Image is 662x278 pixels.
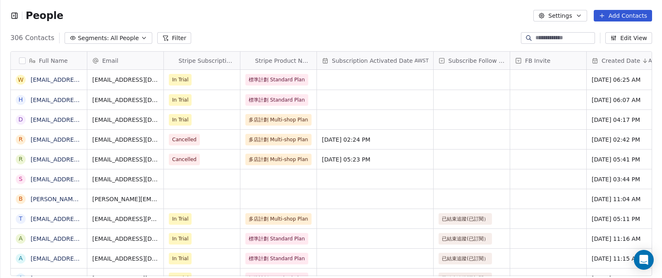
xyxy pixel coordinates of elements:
span: [EMAIL_ADDRESS][PERSON_NAME][DOMAIN_NAME] [92,215,158,223]
a: [EMAIL_ADDRESS][DOMAIN_NAME] [31,235,132,242]
span: Subscription Activated Date [332,57,413,65]
span: [EMAIL_ADDRESS][DOMAIN_NAME] [92,116,158,124]
span: [PERSON_NAME][EMAIL_ADDRESS][DOMAIN_NAME] [92,195,158,203]
span: [DATE] 11:04 AM [592,195,658,203]
a: [EMAIL_ADDRESS][DOMAIN_NAME] [31,176,132,183]
div: a [19,254,23,263]
span: 標準計劃 Standard Plan [249,76,305,84]
a: [EMAIL_ADDRESS][DOMAIN_NAME] [31,116,132,123]
span: [DATE] 05:41 PM [592,155,658,164]
a: [EMAIL_ADDRESS][DOMAIN_NAME] [31,255,132,262]
div: Subscription Activated DateAWST [317,52,433,69]
span: [EMAIL_ADDRESS][DOMAIN_NAME] [92,235,158,243]
span: [EMAIL_ADDRESS][DOMAIN_NAME] [92,155,158,164]
button: Add Contacts [594,10,652,21]
a: [EMAIL_ADDRESS][DOMAIN_NAME] [31,97,132,103]
div: r [19,155,23,164]
span: In Trial [172,215,188,223]
a: [EMAIL_ADDRESS][DOMAIN_NAME] [31,136,132,143]
button: Filter [157,32,192,44]
a: [EMAIL_ADDRESS][PERSON_NAME][DOMAIN_NAME] [31,216,180,222]
span: Full Name [39,57,68,65]
span: All People [110,34,139,43]
span: In Trial [172,76,188,84]
a: [PERSON_NAME][EMAIL_ADDRESS][DOMAIN_NAME] [31,196,180,202]
div: Open Intercom Messenger [634,250,654,270]
span: In Trial [172,254,188,263]
span: [DATE] 06:25 AM [592,76,658,84]
span: [DATE] 03:44 PM [592,175,658,183]
img: Stripe [245,33,252,89]
span: Segments: [78,34,109,43]
span: [DATE] 11:15 AM [592,254,658,263]
span: 已結束追蹤(已訂閱） [442,254,489,263]
div: s [19,175,23,183]
span: People [26,10,63,22]
span: 306 Contacts [10,33,54,43]
span: [EMAIL_ADDRESS][DOMAIN_NAME] [92,135,158,144]
div: t [19,214,23,223]
span: FB Invite [525,57,550,65]
span: 標準計劃 Standard Plan [249,96,305,104]
span: 標準計劃 Standard Plan [249,254,305,263]
button: Settings [533,10,587,21]
span: 已結束追蹤(已訂閱） [442,215,489,223]
span: [DATE] 11:16 AM [592,235,658,243]
span: Created Date [602,57,640,65]
span: [DATE] 05:23 PM [322,155,428,164]
span: [EMAIL_ADDRESS][DOMAIN_NAME] [92,175,158,183]
span: [EMAIL_ADDRESS][DOMAIN_NAME] [92,96,158,104]
a: [EMAIL_ADDRESS][DOMAIN_NAME] [31,76,132,83]
span: 標準計劃 Standard Plan [249,235,305,243]
span: 多店計劃 Multi-shop Plan [249,116,308,124]
span: In Trial [172,116,188,124]
div: grid [11,70,87,276]
span: In Trial [172,235,188,243]
span: 已結束追蹤(已訂閱） [442,235,489,243]
div: h [19,95,23,104]
span: [DATE] 02:42 PM [592,135,658,144]
span: Subscribe Follow Up [449,57,505,65]
div: Email [87,52,163,69]
span: 多店計劃 Multi-shop Plan [249,215,308,223]
span: [DATE] 02:24 PM [322,135,428,144]
div: r [19,135,23,144]
div: b [19,195,23,203]
span: Email [102,57,118,65]
a: [EMAIL_ADDRESS][DOMAIN_NAME] [31,156,132,163]
div: Subscribe Follow Up [434,52,510,69]
div: FB Invite [510,52,586,69]
div: a [19,234,23,243]
span: [DATE] 06:07 AM [592,96,658,104]
div: StripeStripe Product Name [240,52,317,69]
div: d [19,115,23,124]
span: In Trial [172,96,188,104]
div: w [18,76,24,84]
span: [DATE] 04:17 PM [592,116,658,124]
span: Cancelled [172,155,197,164]
span: Stripe Subscription Status [179,57,235,65]
span: AWST [415,57,429,64]
span: 多店計劃 Multi-shop Plan [249,155,308,164]
span: 多店計劃 Multi-shop Plan [249,135,308,144]
span: Stripe Product Name [255,57,312,65]
img: Stripe [169,33,175,89]
div: StripeStripe Subscription Status [164,52,240,69]
span: Cancelled [172,135,197,144]
span: [DATE] 05:11 PM [592,215,658,223]
span: [EMAIL_ADDRESS][DOMAIN_NAME] [92,254,158,263]
button: Edit View [605,32,652,44]
div: Full Name [11,52,87,69]
span: [EMAIL_ADDRESS][DOMAIN_NAME] [92,76,158,84]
